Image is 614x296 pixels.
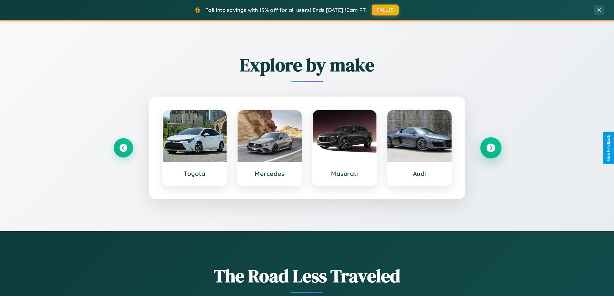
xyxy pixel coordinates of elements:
[169,170,220,177] h3: Toyota
[205,7,367,13] span: Fall into savings with 15% off for all users! Ends [DATE] 10am PT.
[114,53,501,77] h2: Explore by make
[606,135,611,161] div: Give Feedback
[394,170,445,177] h3: Audi
[372,5,399,15] button: FALL15
[319,170,370,177] h3: Maserati
[114,263,501,288] h1: The Road Less Traveled
[244,170,295,177] h3: Mercedes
